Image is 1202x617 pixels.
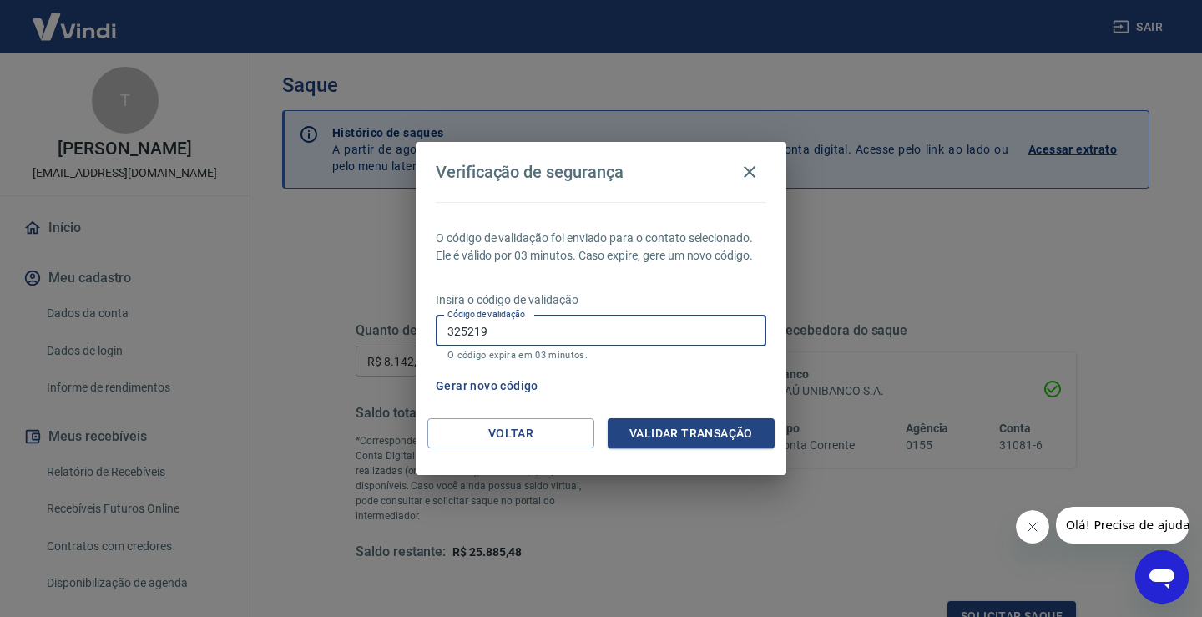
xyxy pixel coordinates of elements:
h4: Verificação de segurança [436,162,624,182]
iframe: Fechar mensagem [1016,510,1049,544]
label: Código de validação [447,308,525,321]
span: Olá! Precisa de ajuda? [10,12,140,25]
button: Gerar novo código [429,371,545,402]
p: O código expira em 03 minutos. [447,350,755,361]
p: Insira o código de validação [436,291,766,309]
p: O código de validação foi enviado para o contato selecionado. Ele é válido por 03 minutos. Caso e... [436,230,766,265]
iframe: Botão para abrir a janela de mensagens [1135,550,1189,604]
iframe: Mensagem da empresa [1056,507,1189,544]
button: Voltar [427,418,594,449]
button: Validar transação [608,418,775,449]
